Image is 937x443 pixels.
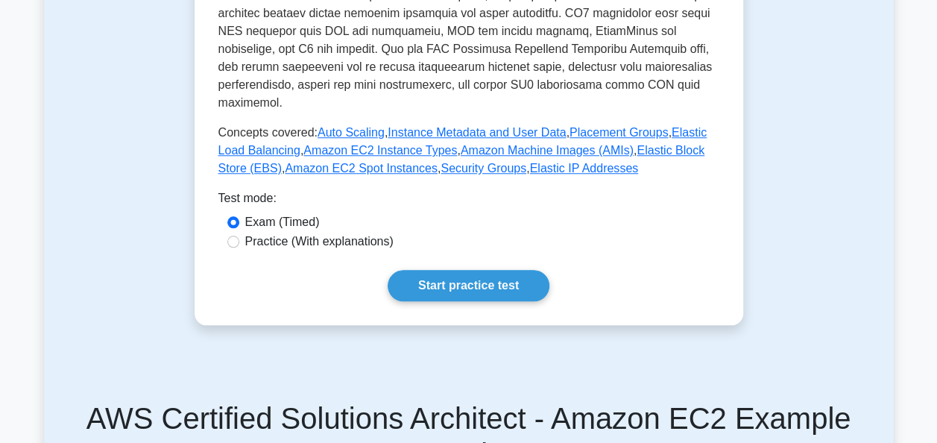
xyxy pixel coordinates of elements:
a: Security Groups [441,162,526,175]
a: Amazon EC2 Spot Instances [285,162,438,175]
label: Practice (With explanations) [245,233,394,251]
div: Test mode: [218,189,719,213]
a: Elastic IP Addresses [530,162,639,175]
a: Placement Groups [570,126,669,139]
a: Start practice test [388,270,549,301]
a: Amazon Machine Images (AMIs) [461,144,634,157]
a: Instance Metadata and User Data [388,126,566,139]
a: Amazon EC2 Instance Types [303,144,457,157]
a: Elastic Block Store (EBS) [218,144,705,175]
p: Concepts covered: , , , , , , , , , [218,124,719,177]
a: Auto Scaling [318,126,385,139]
label: Exam (Timed) [245,213,320,231]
